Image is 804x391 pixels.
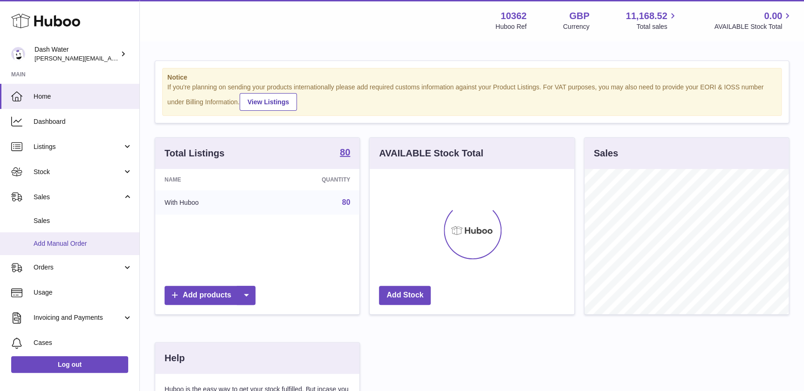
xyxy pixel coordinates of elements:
[714,22,793,31] span: AVAILABLE Stock Total
[34,216,132,225] span: Sales
[625,10,678,31] a: 11,168.52 Total sales
[34,142,123,151] span: Listings
[34,193,123,202] span: Sales
[34,239,132,248] span: Add Manual Order
[340,148,350,157] strong: 80
[625,10,667,22] span: 11,168.52
[167,73,777,82] strong: Notice
[342,198,350,206] a: 80
[764,10,782,22] span: 0.00
[379,147,483,160] h3: AVAILABLE Stock Total
[495,22,527,31] div: Huboo Ref
[569,10,589,22] strong: GBP
[34,313,123,322] span: Invoicing and Payments
[167,83,777,111] div: If you're planning on sending your products internationally please add required customs informati...
[34,263,123,272] span: Orders
[240,93,297,111] a: View Listings
[34,338,132,347] span: Cases
[165,352,185,364] h3: Help
[34,168,123,176] span: Stock
[165,147,225,160] h3: Total Listings
[155,169,263,190] th: Name
[34,288,132,297] span: Usage
[636,22,678,31] span: Total sales
[11,356,128,373] a: Log out
[714,10,793,31] a: 0.00 AVAILABLE Stock Total
[165,286,255,305] a: Add products
[263,169,359,190] th: Quantity
[501,10,527,22] strong: 10362
[594,147,618,160] h3: Sales
[11,47,25,61] img: james@dash-water.com
[34,54,187,62] span: [PERSON_NAME][EMAIL_ADDRESS][DOMAIN_NAME]
[563,22,590,31] div: Currency
[34,92,132,101] span: Home
[155,190,263,215] td: With Huboo
[34,45,118,63] div: Dash Water
[340,148,350,159] a: 80
[34,117,132,126] span: Dashboard
[379,286,431,305] a: Add Stock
